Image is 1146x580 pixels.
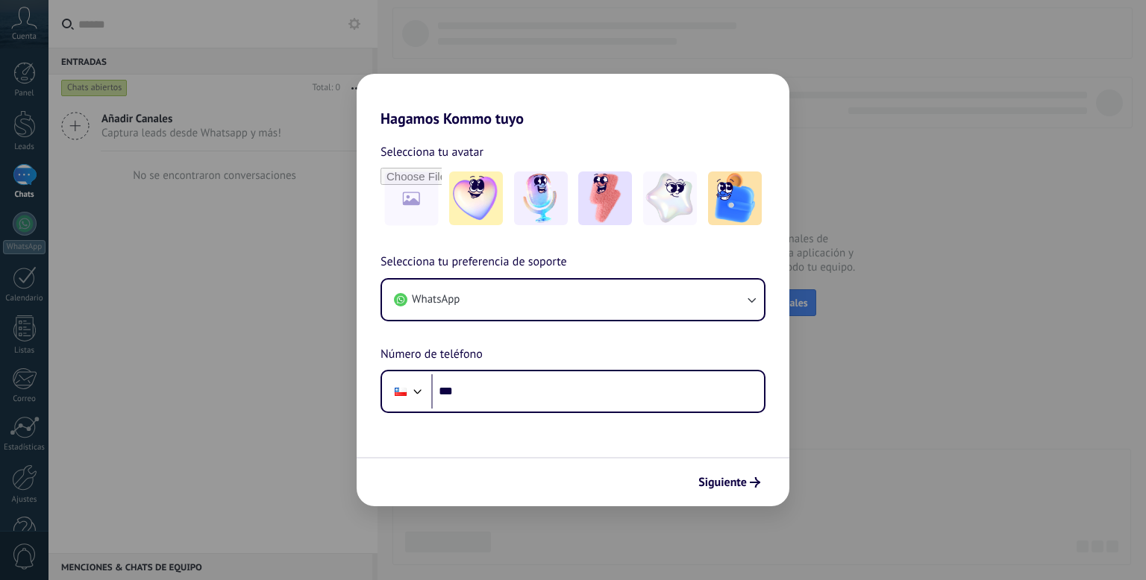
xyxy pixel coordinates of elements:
[708,171,762,225] img: -5.jpeg
[381,142,483,162] span: Selecciona tu avatar
[386,376,415,407] div: Chile: + 56
[412,292,460,307] span: WhatsApp
[357,74,789,127] h2: Hagamos Kommo tuyo
[449,171,503,225] img: -1.jpeg
[643,171,697,225] img: -4.jpeg
[514,171,568,225] img: -2.jpeg
[692,470,767,495] button: Siguiente
[381,253,567,272] span: Selecciona tu preferencia de soporte
[381,345,483,365] span: Número de teléfono
[578,171,632,225] img: -3.jpeg
[698,477,747,488] span: Siguiente
[382,280,764,320] button: WhatsApp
